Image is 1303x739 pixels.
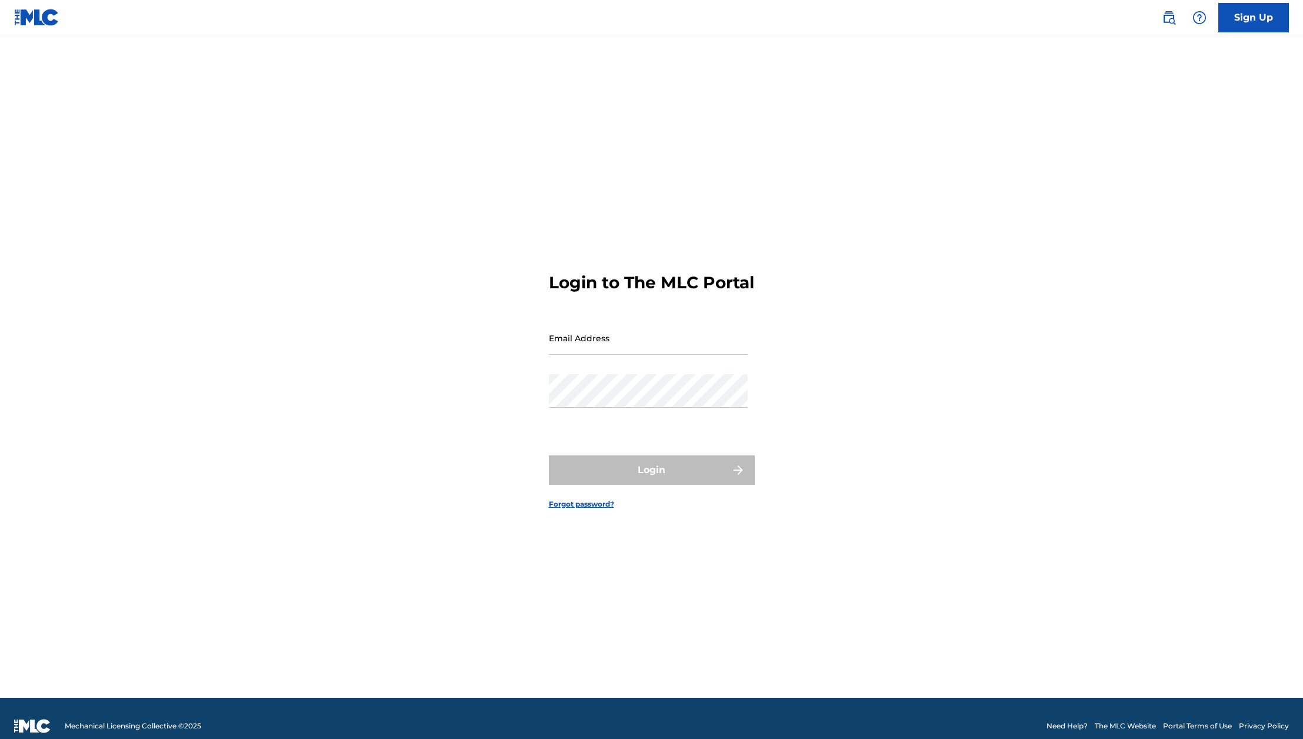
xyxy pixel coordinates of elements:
a: Sign Up [1218,3,1289,32]
a: Need Help? [1047,721,1088,731]
h3: Login to The MLC Portal [549,272,754,293]
span: Mechanical Licensing Collective © 2025 [65,721,201,731]
img: MLC Logo [14,9,59,26]
a: The MLC Website [1095,721,1156,731]
a: Forgot password? [549,499,614,510]
img: help [1192,11,1207,25]
img: logo [14,719,51,733]
a: Portal Terms of Use [1163,721,1232,731]
a: Privacy Policy [1239,721,1289,731]
a: Public Search [1157,6,1181,29]
img: search [1162,11,1176,25]
div: Help [1188,6,1211,29]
